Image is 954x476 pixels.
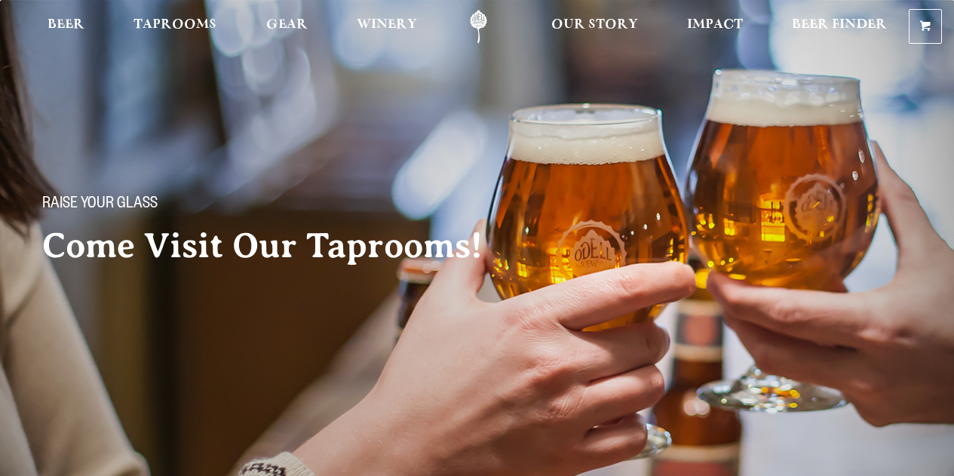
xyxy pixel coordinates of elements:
[782,10,897,44] a: Beer Finder
[256,10,317,44] a: Gear
[133,19,216,31] span: Taprooms
[347,10,427,44] a: Winery
[42,195,158,215] span: Raise your glass
[266,19,308,31] span: Gear
[792,19,887,31] span: Beer Finder
[124,10,226,44] a: Taprooms
[687,19,743,31] span: Impact
[357,19,417,31] span: Winery
[551,19,638,31] span: Our Story
[42,227,513,265] h2: Come Visit Our Taprooms!
[541,10,648,44] a: Our Story
[48,19,84,31] span: Beer
[38,10,94,44] a: Beer
[677,10,753,44] a: Impact
[450,10,507,44] a: Odell Home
